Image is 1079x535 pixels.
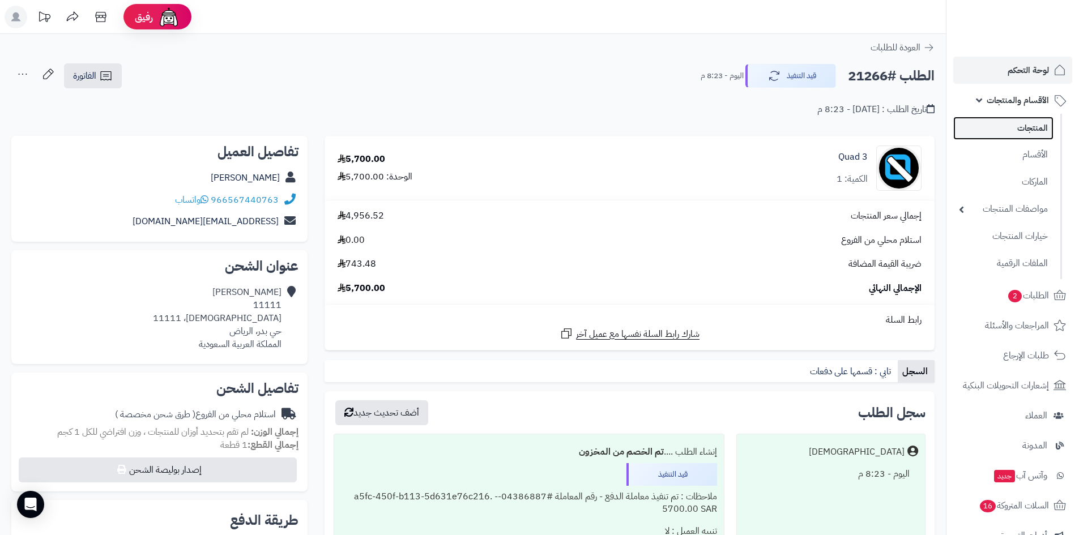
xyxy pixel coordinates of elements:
a: الطلبات2 [953,282,1072,309]
a: خيارات المنتجات [953,224,1054,249]
div: ملاحظات : تم تنفيذ معاملة الدفع - رقم المعاملة #04386887-a5fc-450f-b113-5d631e76c216. - 5700.00 SAR [341,486,717,521]
div: [DEMOGRAPHIC_DATA] [809,446,905,459]
span: 4,956.52 [338,209,384,222]
a: المراجعات والأسئلة [953,312,1072,339]
div: قيد التنفيذ [626,463,717,486]
a: الماركات [953,170,1054,194]
a: المنتجات [953,117,1054,140]
a: العودة للطلبات [871,41,935,54]
h2: الطلب #21266 [848,65,935,88]
span: لوحة التحكم [1008,62,1049,78]
strong: إجمالي الوزن: [251,425,298,439]
a: وآتس آبجديد [953,462,1072,489]
a: 966567440763 [211,193,279,207]
div: [PERSON_NAME] 11111 [DEMOGRAPHIC_DATA]، 11111 حي بدر، الرياض المملكة العربية السعودية [153,286,282,350]
button: إصدار بوليصة الشحن [19,457,297,482]
h2: عنوان الشحن [20,259,298,273]
a: [EMAIL_ADDRESS][DOMAIN_NAME] [133,215,279,228]
div: تاريخ الطلب : [DATE] - 8:23 م [817,103,935,116]
span: 5,700.00 [338,282,385,295]
a: شارك رابط السلة نفسها مع عميل آخر [560,327,700,341]
span: الطلبات [1007,288,1049,303]
a: السجل [898,360,935,383]
span: 16 [980,500,996,512]
a: لوحة التحكم [953,57,1072,84]
span: 0.00 [338,234,365,247]
a: إشعارات التحويلات البنكية [953,372,1072,399]
a: Quad 3 [838,151,868,164]
span: المراجعات والأسئلة [985,318,1049,333]
a: الملفات الرقمية [953,251,1054,276]
a: المدونة [953,432,1072,459]
a: السلات المتروكة16 [953,492,1072,519]
div: الوحدة: 5,700.00 [338,170,412,183]
div: اليوم - 8:23 م [744,463,918,485]
a: طلبات الإرجاع [953,342,1072,369]
a: مواصفات المنتجات [953,197,1054,221]
div: إنشاء الطلب .... [341,441,717,463]
a: تحديثات المنصة [30,6,58,31]
span: شارك رابط السلة نفسها مع عميل آخر [576,328,700,341]
span: استلام محلي من الفروع [841,234,922,247]
span: طلبات الإرجاع [1003,348,1049,363]
span: الفاتورة [73,69,96,83]
a: العملاء [953,402,1072,429]
div: 5,700.00 [338,153,385,166]
small: 1 قطعة [220,438,298,452]
strong: إجمالي القطع: [248,438,298,452]
a: الفاتورة [64,63,122,88]
h2: تفاصيل العميل [20,145,298,159]
span: رفيق [135,10,153,24]
span: ( طرق شحن مخصصة ) [115,408,195,421]
a: واتساب [175,193,208,207]
a: الأقسام [953,143,1054,167]
span: ضريبة القيمة المضافة [848,258,922,271]
span: لم تقم بتحديد أوزان للمنتجات ، وزن افتراضي للكل 1 كجم [57,425,249,439]
small: اليوم - 8:23 م [701,70,744,82]
span: وآتس آب [993,468,1047,483]
button: أضف تحديث جديد [335,400,428,425]
a: تابي : قسمها على دفعات [805,360,898,383]
span: إشعارات التحويلات البنكية [963,378,1049,393]
h3: سجل الطلب [858,406,926,420]
h2: طريقة الدفع [230,513,298,527]
span: العودة للطلبات [871,41,920,54]
div: رابط السلة [329,314,930,327]
span: جديد [994,470,1015,482]
a: [PERSON_NAME] [211,171,280,185]
div: استلام محلي من الفروع [115,408,276,421]
span: الأقسام والمنتجات [987,92,1049,108]
img: no_image-90x90.png [877,145,921,191]
span: إجمالي سعر المنتجات [851,209,922,222]
button: قيد التنفيذ [745,64,836,88]
div: Open Intercom Messenger [17,491,44,518]
span: الإجمالي النهائي [869,282,922,295]
span: المدونة [1022,438,1047,453]
b: تم الخصم من المخزون [579,445,664,459]
h2: تفاصيل الشحن [20,382,298,395]
span: العملاء [1025,408,1047,423]
span: السلات المتروكة [979,498,1049,513]
span: 743.48 [338,258,376,271]
img: ai-face.png [157,6,180,28]
span: 2 [1008,290,1022,302]
div: الكمية: 1 [837,173,868,186]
